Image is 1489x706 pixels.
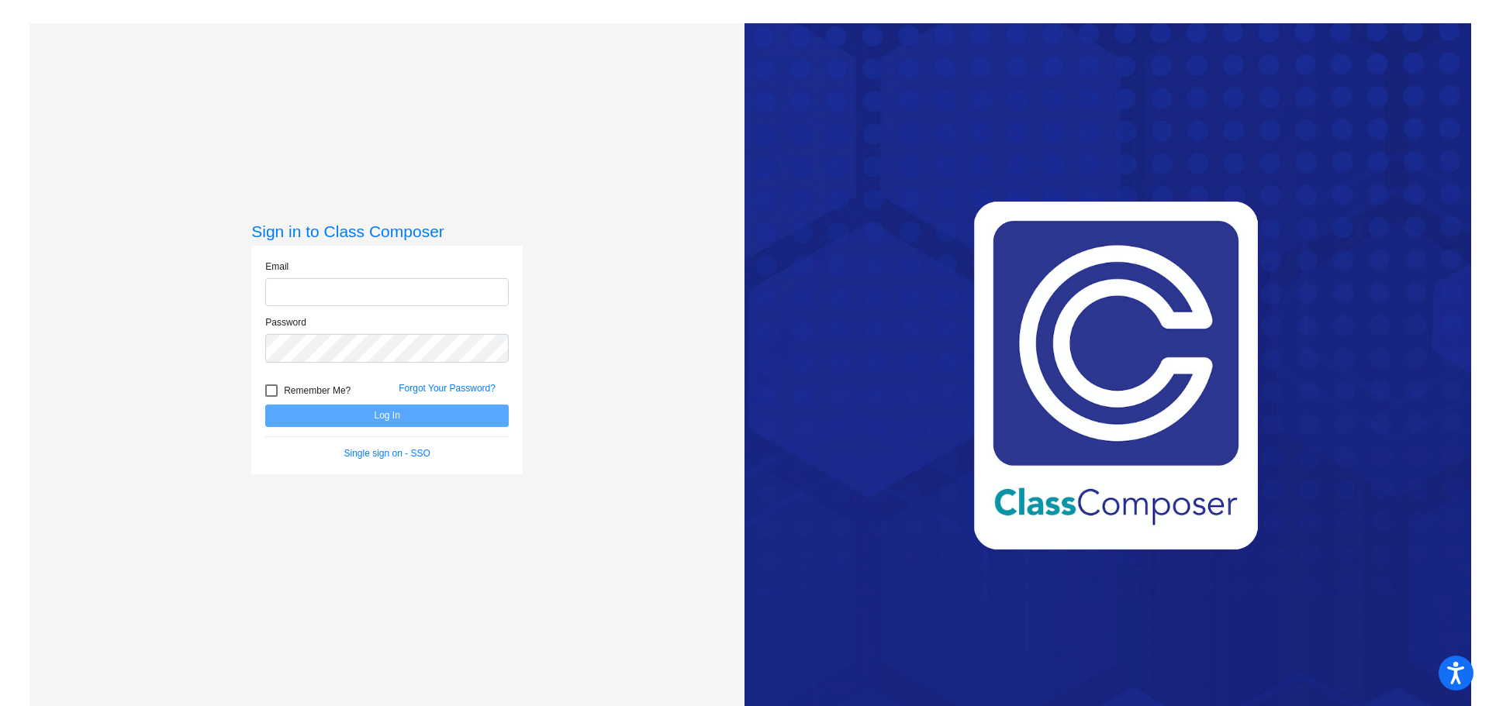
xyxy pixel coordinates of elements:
a: Single sign on - SSO [344,448,430,459]
label: Password [265,315,306,329]
a: Forgot Your Password? [399,383,496,394]
span: Remember Me? [284,381,351,400]
h3: Sign in to Class Composer [251,222,523,241]
button: Log In [265,405,509,427]
label: Email [265,260,288,274]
